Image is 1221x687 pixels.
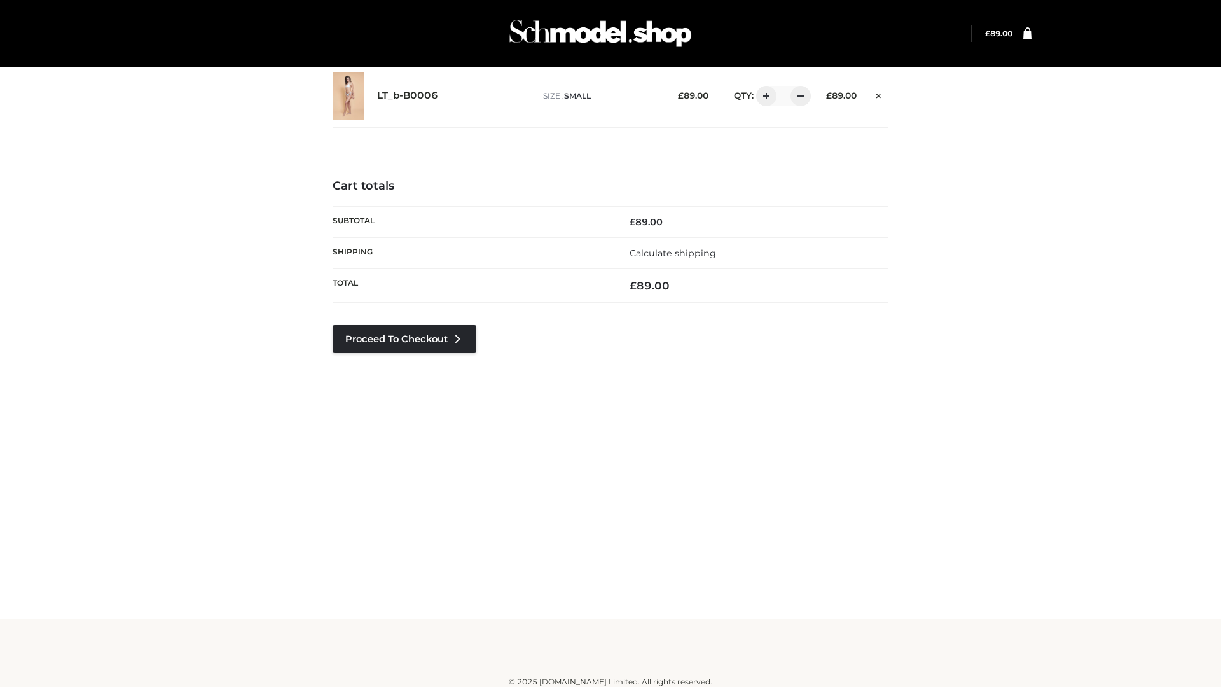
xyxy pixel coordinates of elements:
h4: Cart totals [333,179,888,193]
bdi: 89.00 [678,90,708,101]
bdi: 89.00 [630,279,670,292]
bdi: 89.00 [985,29,1012,38]
p: size : [543,90,658,102]
a: Remove this item [869,86,888,102]
img: Schmodel Admin 964 [505,8,696,59]
th: Subtotal [333,206,610,237]
img: LT_b-B0006 - SMALL [333,72,364,120]
a: Proceed to Checkout [333,325,476,353]
th: Total [333,269,610,303]
th: Shipping [333,237,610,268]
span: £ [985,29,990,38]
a: LT_b-B0006 [377,90,438,102]
div: QTY: [721,86,806,106]
bdi: 89.00 [630,216,663,228]
span: £ [678,90,684,101]
span: SMALL [564,91,591,101]
a: £89.00 [985,29,1012,38]
bdi: 89.00 [826,90,857,101]
span: £ [630,216,635,228]
span: £ [630,279,637,292]
span: £ [826,90,832,101]
a: Calculate shipping [630,247,716,259]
